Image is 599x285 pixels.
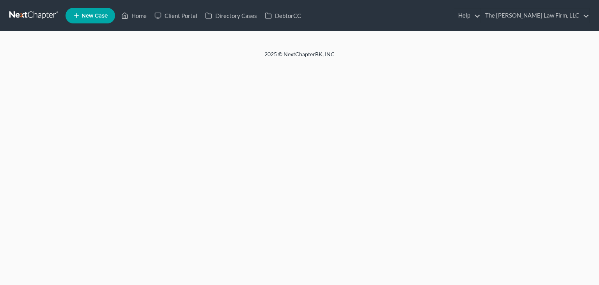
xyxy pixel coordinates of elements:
a: DebtorCC [261,9,305,23]
a: Directory Cases [201,9,261,23]
a: Home [117,9,151,23]
a: Client Portal [151,9,201,23]
new-legal-case-button: New Case [66,8,115,23]
a: Help [454,9,480,23]
div: 2025 © NextChapterBK, INC [77,50,522,64]
a: The [PERSON_NAME] Law Firm, LLC [481,9,589,23]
